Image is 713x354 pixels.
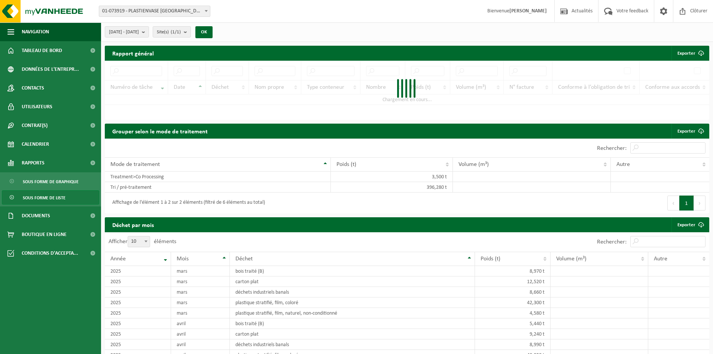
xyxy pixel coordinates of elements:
td: bois traité (B) [230,266,475,276]
td: 2025 [105,287,171,297]
td: Treatment>Co Processing [105,172,331,182]
td: mars [171,308,229,318]
span: Site(s) [157,27,181,38]
span: Déchet [235,256,253,262]
label: Rechercher: [597,239,627,245]
button: Exporter [671,46,709,61]
a: Sous forme de liste [2,190,99,205]
td: 3,500 t [331,172,453,182]
span: [DATE] - [DATE] [109,27,139,38]
span: Contrat(s) [22,116,48,135]
count: (1/1) [171,30,181,34]
span: Tableau de bord [22,41,62,60]
td: 42,300 t [475,297,551,308]
span: Autre [654,256,667,262]
span: Volume (m³) [458,161,489,167]
td: carton plat [230,276,475,287]
span: Volume (m³) [556,256,586,262]
span: Sous forme de liste [23,191,65,205]
td: 8,970 t [475,266,551,276]
td: 5,440 t [475,318,551,329]
span: Données de l'entrepr... [22,60,79,79]
td: plastique stratifié, film, naturel, non-conditionné [230,308,475,318]
span: 01-073919 - PLASTIENVASE FRANCIA - ARRAS [99,6,210,17]
td: mars [171,276,229,287]
td: Tri / pré-traitement [105,182,331,193]
td: 12,520 t [475,276,551,287]
span: Sous forme de graphique [23,175,79,189]
td: mars [171,266,229,276]
td: mars [171,297,229,308]
td: mars [171,287,229,297]
button: Next [694,196,706,211]
a: Exporter [671,124,709,139]
span: Documents [22,206,50,225]
td: 2025 [105,329,171,339]
span: Mois [177,256,189,262]
label: Rechercher: [597,145,627,151]
td: 4,580 t [475,308,551,318]
strong: [PERSON_NAME] [509,8,547,14]
td: 2025 [105,297,171,308]
td: carton plat [230,329,475,339]
span: Poids (t) [481,256,500,262]
span: Autre [616,161,630,167]
td: avril [171,318,229,329]
button: Previous [667,196,679,211]
label: Afficher éléments [109,239,176,245]
h2: Rapport général [105,46,161,61]
a: Exporter [671,217,709,232]
td: 2025 [105,339,171,350]
button: Site(s)(1/1) [153,26,191,37]
td: avril [171,329,229,339]
td: 2025 [105,308,171,318]
span: Navigation [22,22,49,41]
span: Poids (t) [336,161,356,167]
td: déchets industriels banals [230,339,475,350]
a: Sous forme de graphique [2,174,99,188]
td: bois traité (B) [230,318,475,329]
td: 8,990 t [475,339,551,350]
span: Mode de traitement [110,161,160,167]
span: Boutique en ligne [22,225,67,244]
td: 2025 [105,266,171,276]
td: plastique stratifié, film, coloré [230,297,475,308]
span: Rapports [22,154,45,172]
span: 10 [128,236,150,247]
span: 01-073919 - PLASTIENVASE FRANCIA - ARRAS [99,6,210,16]
button: 1 [679,196,694,211]
td: 2025 [105,318,171,329]
td: 9,240 t [475,329,551,339]
h2: Déchet par mois [105,217,161,232]
span: Utilisateurs [22,97,52,116]
span: Contacts [22,79,44,97]
button: [DATE] - [DATE] [105,26,149,37]
button: OK [195,26,213,38]
td: 396,280 t [331,182,453,193]
td: 8,660 t [475,287,551,297]
span: Conditions d'accepta... [22,244,78,263]
span: Année [110,256,126,262]
span: Calendrier [22,135,49,154]
td: avril [171,339,229,350]
td: 2025 [105,276,171,287]
td: déchets industriels banals [230,287,475,297]
h2: Grouper selon le mode de traitement [105,124,215,138]
div: Affichage de l'élément 1 à 2 sur 2 éléments (filtré de 6 éléments au total) [109,196,265,210]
